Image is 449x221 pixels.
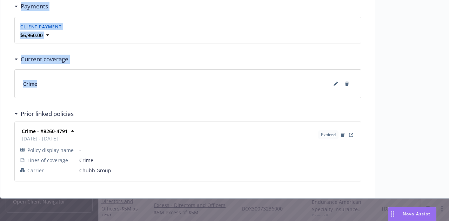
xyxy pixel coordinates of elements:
[27,157,68,164] span: Lines of coverage
[20,32,43,39] strong: $6,960.00
[23,80,37,88] span: Crime
[20,24,62,30] span: Client payment
[79,146,355,154] span: -
[27,167,44,174] span: Carrier
[14,109,74,118] div: Prior linked policies
[21,55,68,64] h3: Current coverage
[21,109,74,118] h3: Prior linked policies
[21,2,48,11] h3: Payments
[403,211,430,217] span: Nova Assist
[388,207,397,221] div: Drag to move
[79,167,355,174] span: Chubb Group
[22,128,68,134] strong: Crime - #8260-4791
[14,55,68,64] div: Current coverage
[347,131,355,139] a: View Policy
[79,157,355,164] span: Crime
[388,207,436,221] button: Nova Assist
[321,132,336,138] span: Expired
[22,135,68,142] span: [DATE] - [DATE]
[14,2,48,11] div: Payments
[27,146,74,154] span: Policy display name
